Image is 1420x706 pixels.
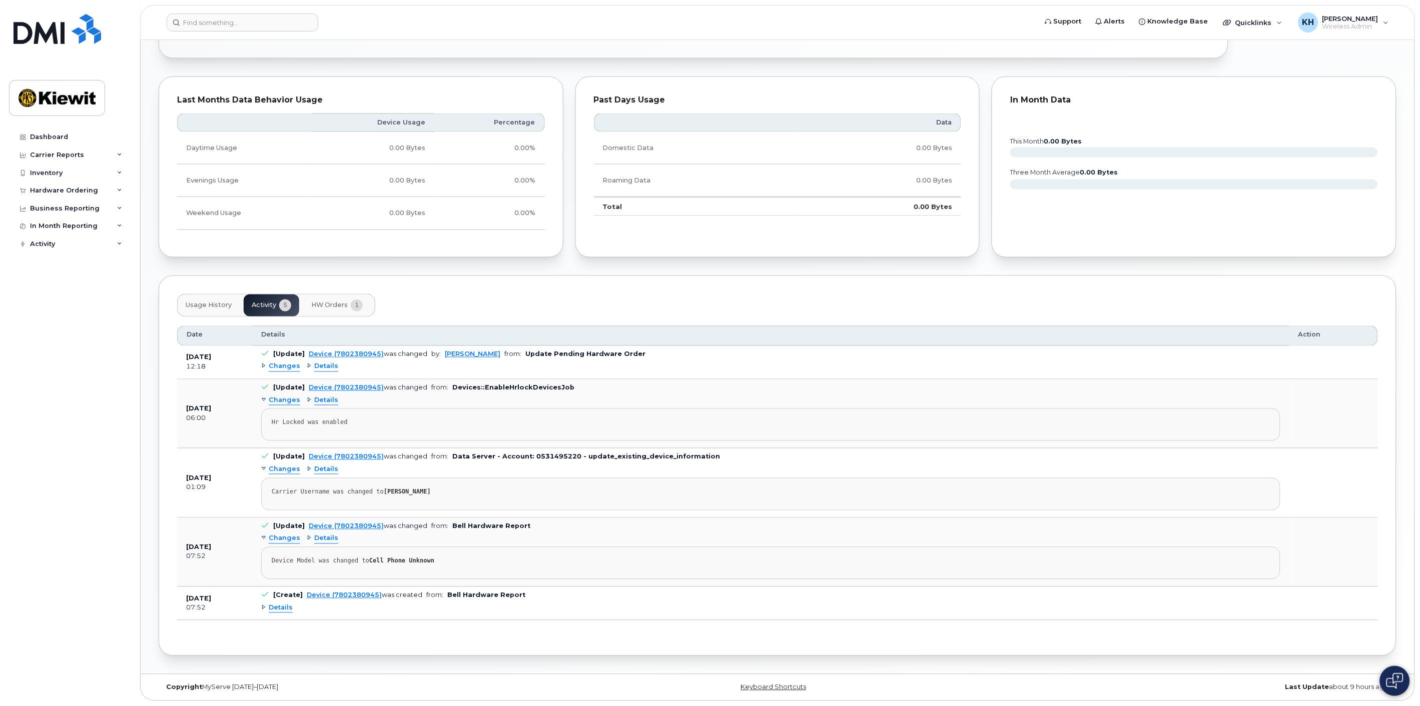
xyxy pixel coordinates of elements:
a: Support [1038,11,1089,31]
span: Alerts [1104,16,1125,26]
td: Domestic Data [594,132,796,164]
strong: Last Update [1285,683,1329,691]
span: Usage History [186,301,232,309]
div: Quicklinks [1216,12,1289,32]
div: In Month Data [1010,95,1378,105]
span: Details [314,534,338,543]
span: Changes [269,534,300,543]
a: Knowledge Base [1132,11,1215,31]
div: was changed [309,453,427,460]
span: from: [504,350,521,358]
span: Quicklinks [1235,18,1272,26]
span: Knowledge Base [1148,16,1208,26]
tspan: 0.00 Bytes [1080,168,1118,176]
img: Open chat [1386,673,1403,689]
span: Changes [269,465,300,474]
tspan: 0.00 Bytes [1044,137,1082,145]
span: from: [431,453,448,460]
strong: Copyright [166,683,202,691]
td: 0.00 Bytes [312,132,434,164]
div: was created [307,591,422,599]
td: Roaming Data [594,164,796,197]
div: 06:00 [186,414,243,423]
b: [DATE] [186,595,211,602]
div: MyServe [DATE]–[DATE] [159,683,571,691]
a: Device (7802380945) [309,384,384,391]
span: Support [1054,16,1082,26]
a: Device (7802380945) [309,350,384,358]
b: Bell Hardware Report [447,591,525,599]
td: 0.00% [434,197,544,229]
div: 07:52 [186,603,243,612]
td: Daytime Usage [177,132,312,164]
div: about 9 hours ago [984,683,1396,691]
a: Alerts [1089,11,1132,31]
th: Data [796,113,962,131]
div: 12:18 [186,362,243,371]
strong: [PERSON_NAME] [384,488,431,495]
span: Details [269,603,293,613]
td: 0.00 Bytes [796,164,962,197]
td: Total [594,197,796,216]
span: Date [187,330,203,339]
td: 0.00% [434,132,544,164]
a: Device (7802380945) [309,453,384,460]
a: Device (7802380945) [307,591,382,599]
div: was changed [309,522,427,530]
text: this month [1010,137,1082,145]
div: 07:52 [186,552,243,561]
b: [DATE] [186,543,211,551]
span: by: [431,350,441,358]
td: 0.00 Bytes [796,132,962,164]
b: [DATE] [186,405,211,412]
th: Action [1289,326,1378,346]
b: Update Pending Hardware Order [525,350,645,358]
span: from: [431,384,448,391]
div: was changed [309,384,427,391]
td: Weekend Usage [177,197,312,229]
div: Kyla Habberfield [1291,12,1396,32]
span: from: [431,522,448,530]
div: Carrier Username was changed to [272,488,1270,496]
span: Details [314,362,338,371]
a: Keyboard Shortcuts [741,683,806,691]
div: Device Model was changed to [272,557,1270,565]
div: Last Months Data Behavior Usage [177,95,545,105]
div: Past Days Usage [594,95,962,105]
tr: Friday from 6:00pm to Monday 8:00am [177,197,545,229]
b: [Create] [273,591,303,599]
span: Wireless Admin [1322,22,1378,30]
div: Hr Locked was enabled [272,419,1270,426]
span: HW Orders [311,301,348,309]
span: KH [1302,16,1314,28]
tr: Weekdays from 6:00pm to 8:00am [177,164,545,197]
div: was changed [309,350,427,358]
span: Changes [269,362,300,371]
span: 1 [351,299,363,311]
div: 01:09 [186,483,243,492]
b: [Update] [273,453,305,460]
b: [DATE] [186,353,211,361]
strong: Cell Phone Unknown [369,557,434,564]
td: 0.00 Bytes [312,164,434,197]
b: Devices::EnableHrlockDevicesJob [452,384,574,391]
th: Device Usage [312,113,434,131]
b: [Update] [273,384,305,391]
td: Evenings Usage [177,164,312,197]
text: three month average [1010,168,1118,176]
td: 0.00 Bytes [796,197,962,216]
span: Details [314,465,338,474]
span: Details [261,330,285,339]
a: [PERSON_NAME] [445,350,500,358]
span: Details [314,396,338,405]
span: from: [426,591,443,599]
b: Data Server - Account: 0531495220 - update_existing_device_information [452,453,720,460]
b: [DATE] [186,474,211,482]
b: [Update] [273,350,305,358]
input: Find something... [167,13,318,31]
span: [PERSON_NAME] [1322,14,1378,22]
b: Bell Hardware Report [452,522,530,530]
td: 0.00% [434,164,544,197]
b: [Update] [273,522,305,530]
span: Changes [269,396,300,405]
